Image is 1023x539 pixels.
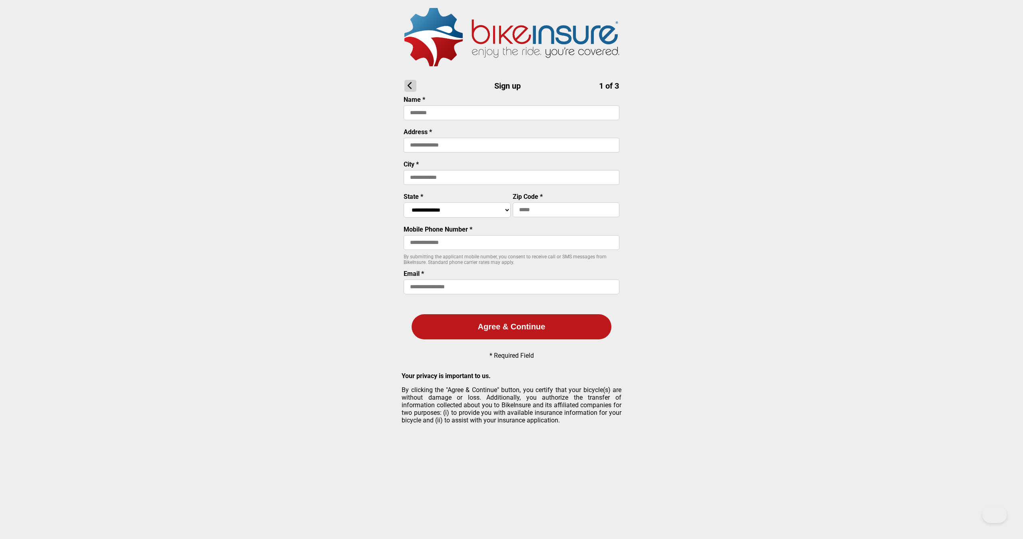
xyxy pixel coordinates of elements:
[404,226,472,233] label: Mobile Phone Number *
[404,96,425,103] label: Name *
[404,193,423,200] label: State *
[402,386,621,424] p: By clicking the "Agree & Continue" button, you certify that your bicycle(s) are without damage or...
[404,161,419,168] label: City *
[402,372,491,380] strong: Your privacy is important to us.
[412,314,611,339] button: Agree & Continue
[599,81,619,91] span: 1 of 3
[404,270,424,277] label: Email *
[404,254,619,265] p: By submitting the applicant mobile number, you consent to receive call or SMS messages from BikeI...
[982,506,1007,523] iframe: Toggle Customer Support
[513,193,543,200] label: Zip Code *
[490,352,534,359] p: * Required Field
[404,80,619,92] h1: Sign up
[404,128,432,136] label: Address *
